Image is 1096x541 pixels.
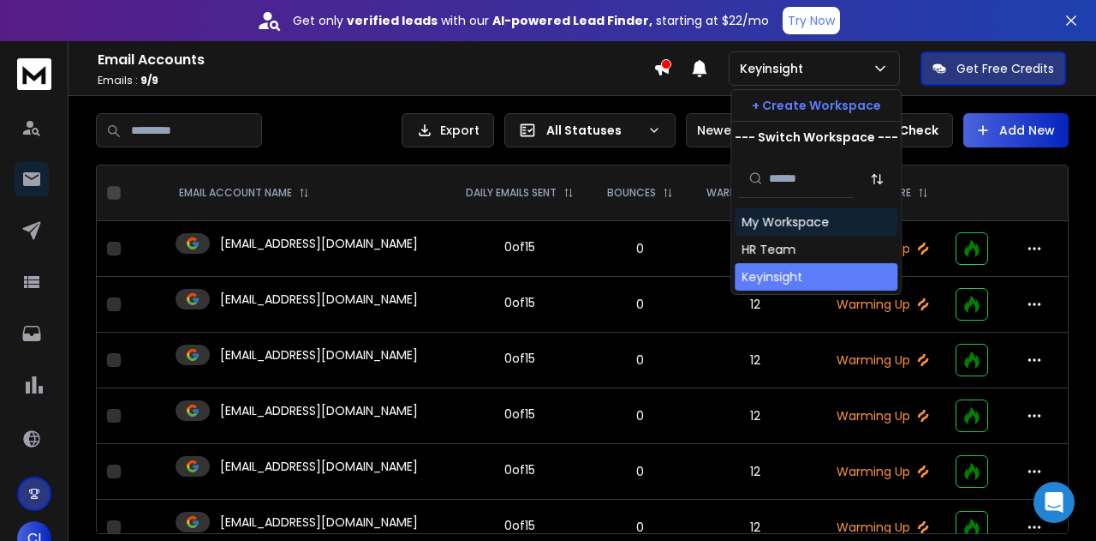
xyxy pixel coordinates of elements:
[731,90,901,121] button: + Create Workspace
[831,296,935,313] p: Warming Up
[831,407,935,424] p: Warming Up
[179,186,309,200] div: EMAIL ACCOUNT NAME
[689,444,821,500] td: 12
[220,458,418,475] p: [EMAIL_ADDRESS][DOMAIN_NAME]
[504,350,535,367] div: 0 of 15
[742,268,802,286] div: Keyinsight
[466,186,557,200] p: DAILY EMAILS SENT
[956,60,1054,77] p: Get Free Credits
[689,277,821,333] td: 12
[546,122,640,139] p: All Statuses
[831,463,935,480] p: Warming Up
[860,162,894,196] button: Sort by Sort A-Z
[963,113,1069,147] button: Add New
[742,241,795,258] div: HR Team
[504,406,535,423] div: 0 of 15
[347,12,438,29] strong: verified leads
[602,463,680,480] p: 0
[220,235,418,252] p: [EMAIL_ADDRESS][DOMAIN_NAME]
[831,352,935,369] p: Warming Up
[920,51,1066,86] button: Get Free Credits
[602,352,680,369] p: 0
[602,296,680,313] p: 0
[504,461,535,478] div: 0 of 15
[831,519,935,536] p: Warming Up
[492,12,652,29] strong: AI-powered Lead Finder,
[602,407,680,424] p: 0
[402,113,494,147] button: Export
[504,517,535,534] div: 0 of 15
[220,291,418,308] p: [EMAIL_ADDRESS][DOMAIN_NAME]
[98,50,653,70] h1: Email Accounts
[686,113,797,147] button: Newest
[689,388,821,444] td: 12
[220,514,418,531] p: [EMAIL_ADDRESS][DOMAIN_NAME]
[1033,482,1075,523] div: Open Intercom Messenger
[17,58,51,90] img: logo
[504,238,535,255] div: 0 of 15
[220,402,418,419] p: [EMAIL_ADDRESS][DOMAIN_NAME]
[752,97,881,114] p: + Create Workspace
[140,73,158,87] span: 9 / 9
[504,294,535,311] div: 0 of 15
[783,7,840,34] button: Try Now
[788,12,835,29] p: Try Now
[742,213,829,231] div: My Workspace
[689,221,821,277] td: 12
[740,60,810,77] p: Keyinsight
[689,333,821,388] td: 12
[293,12,769,29] p: Get only with our starting at $22/mo
[602,519,680,536] p: 0
[735,129,898,146] p: --- Switch Workspace ---
[607,186,656,200] p: BOUNCES
[220,346,418,364] p: [EMAIL_ADDRESS][DOMAIN_NAME]
[706,186,787,200] p: WARMUP EMAILS
[98,74,653,87] p: Emails :
[602,240,680,257] p: 0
